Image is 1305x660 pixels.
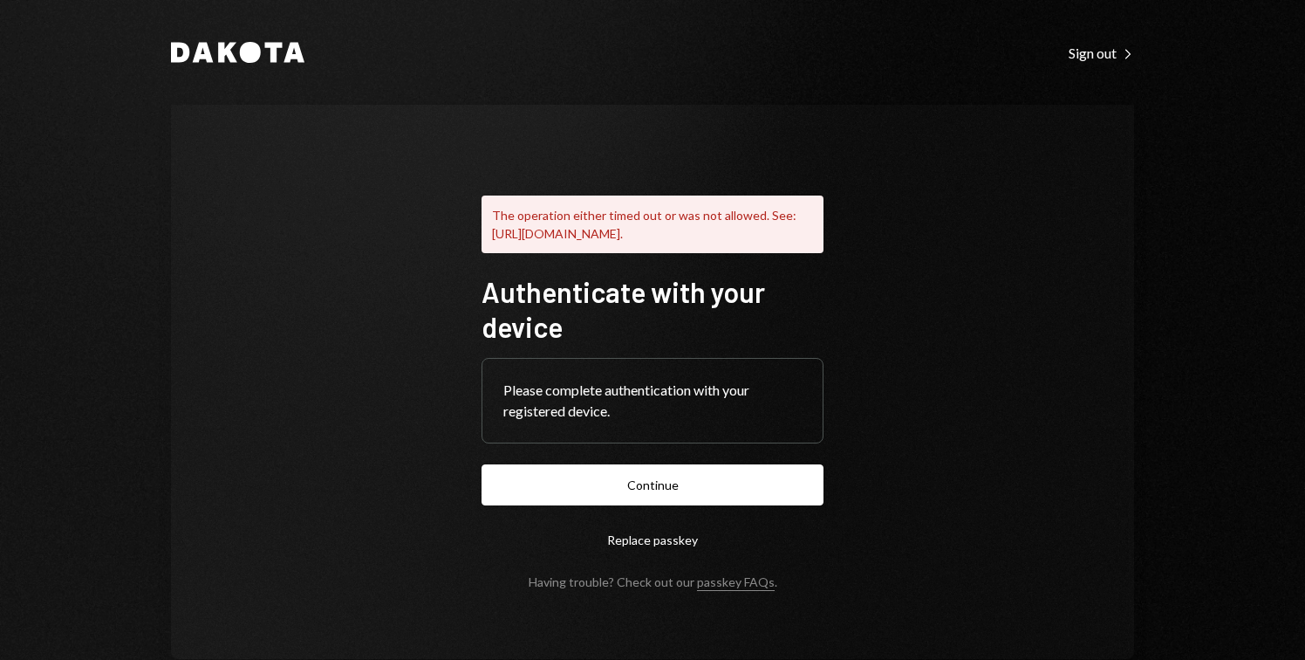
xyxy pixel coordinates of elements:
div: Please complete authentication with your registered device. [503,380,802,422]
div: Sign out [1069,45,1134,62]
div: The operation either timed out or was not allowed. See: [URL][DOMAIN_NAME]. [482,196,823,253]
div: Having trouble? Check out our . [529,574,777,589]
a: passkey FAQs [697,574,775,591]
h1: Authenticate with your device [482,274,823,344]
button: Continue [482,464,823,505]
button: Replace passkey [482,519,823,560]
a: Sign out [1069,43,1134,62]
